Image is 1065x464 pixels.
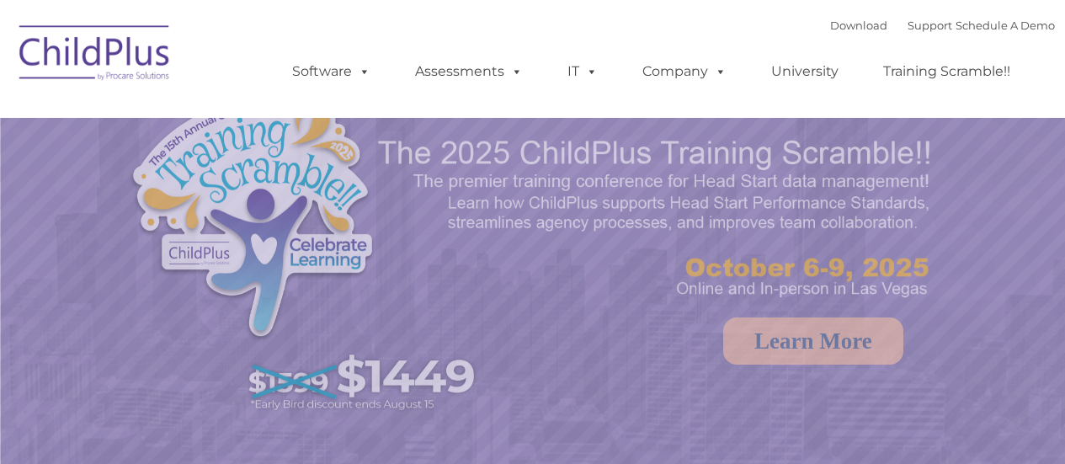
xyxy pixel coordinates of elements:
[908,19,952,32] a: Support
[275,55,387,88] a: Software
[754,55,855,88] a: University
[11,13,179,98] img: ChildPlus by Procare Solutions
[398,55,540,88] a: Assessments
[956,19,1055,32] a: Schedule A Demo
[723,317,903,365] a: Learn More
[626,55,743,88] a: Company
[830,19,887,32] a: Download
[866,55,1027,88] a: Training Scramble!!
[551,55,615,88] a: IT
[830,19,1055,32] font: |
